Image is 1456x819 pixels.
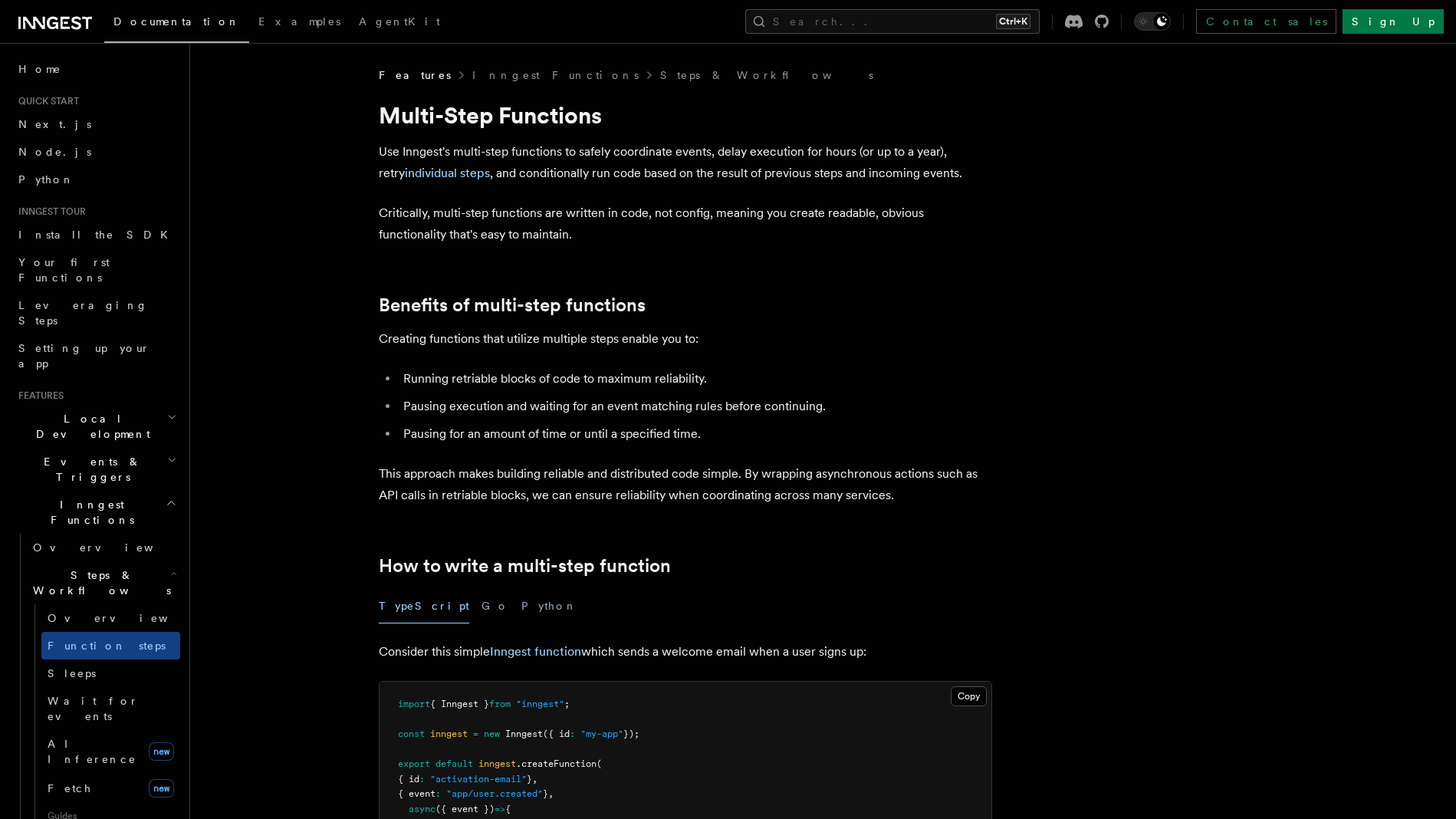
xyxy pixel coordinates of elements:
[1196,9,1336,34] a: Contact sales
[12,221,180,248] a: Install the SDK
[379,67,451,83] span: Features
[48,738,136,765] span: AI Inference
[505,729,543,739] span: Inngest
[18,61,61,77] span: Home
[12,491,180,534] button: Inngest Functions
[379,641,992,663] p: Consider this simple which sends a welcome email when a user signs up:
[398,758,430,769] span: export
[398,729,425,739] span: const
[12,95,79,107] span: Quick start
[548,788,554,799] span: ,
[484,729,500,739] span: new
[435,804,495,814] span: ({ event })
[12,334,180,377] a: Setting up your app
[996,14,1030,29] kbd: Ctrl+K
[399,423,992,445] li: Pausing for an amount of time or until a specified time.
[41,773,180,804] a: Fetchnew
[543,729,570,739] span: ({ id
[27,534,180,561] a: Overview
[623,729,639,739] span: });
[543,788,548,799] span: }
[12,166,180,193] a: Python
[113,15,240,28] span: Documentation
[570,729,575,739] span: :
[350,5,449,41] a: AgentKit
[41,604,180,632] a: Overview
[12,138,180,166] a: Node.js
[18,173,74,186] span: Python
[419,774,425,784] span: :
[527,774,532,784] span: }
[12,411,167,442] span: Local Development
[435,758,473,769] span: default
[379,589,469,623] button: TypeScript
[104,5,249,43] a: Documentation
[48,695,139,722] span: Wait for events
[41,687,180,730] a: Wait for events
[580,729,623,739] span: "my-app"
[379,294,646,316] a: Benefits of multi-step functions
[12,110,180,138] a: Next.js
[472,67,639,83] a: Inngest Functions
[48,640,166,652] span: Function steps
[446,788,543,799] span: "app/user.created"
[521,589,577,623] button: Python
[430,699,489,709] span: { Inngest }
[12,55,180,83] a: Home
[597,758,602,769] span: (
[249,5,350,41] a: Examples
[398,788,435,799] span: { event
[430,729,468,739] span: inngest
[379,202,992,245] p: Critically, multi-step functions are written in code, not config, meaning you create readable, ob...
[27,567,171,598] span: Steps & Workflows
[430,774,527,784] span: "activation-email"
[379,141,992,184] p: Use Inngest's multi-step functions to safely coordinate events, delay execution for hours (or up ...
[490,644,581,659] a: Inngest function
[12,206,86,218] span: Inngest tour
[12,390,64,402] span: Features
[18,342,150,370] span: Setting up your app
[12,497,166,528] span: Inngest Functions
[489,699,511,709] span: from
[48,667,96,679] span: Sleeps
[1343,9,1444,34] a: Sign Up
[516,758,597,769] span: .createFunction
[505,804,511,814] span: {
[379,101,992,129] h1: Multi-Step Functions
[41,632,180,659] a: Function steps
[48,782,92,794] span: Fetch
[12,291,180,334] a: Leveraging Steps
[12,405,180,448] button: Local Development
[473,729,478,739] span: =
[359,15,440,28] span: AgentKit
[379,328,992,350] p: Creating functions that utilize multiple steps enable you to:
[532,774,537,784] span: ,
[478,758,516,769] span: inngest
[12,454,167,485] span: Events & Triggers
[18,229,177,241] span: Install the SDK
[18,146,91,158] span: Node.js
[660,67,873,83] a: Steps & Workflows
[12,248,180,291] a: Your first Functions
[18,118,91,130] span: Next.js
[12,448,180,491] button: Events & Triggers
[398,699,430,709] span: import
[951,686,987,706] button: Copy
[48,612,205,624] span: Overview
[495,804,505,814] span: =>
[27,561,180,604] button: Steps & Workflows
[399,396,992,417] li: Pausing execution and waiting for an event matching rules before continuing.
[33,541,191,554] span: Overview
[516,699,564,709] span: "inngest"
[564,699,570,709] span: ;
[18,256,110,284] span: Your first Functions
[409,804,435,814] span: async
[149,742,174,761] span: new
[379,463,992,506] p: This approach makes building reliable and distributed code simple. By wrapping asynchronous actio...
[379,555,671,577] a: How to write a multi-step function
[41,730,180,773] a: AI Inferencenew
[1134,12,1171,31] button: Toggle dark mode
[258,15,340,28] span: Examples
[405,166,490,180] a: individual steps
[18,299,148,327] span: Leveraging Steps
